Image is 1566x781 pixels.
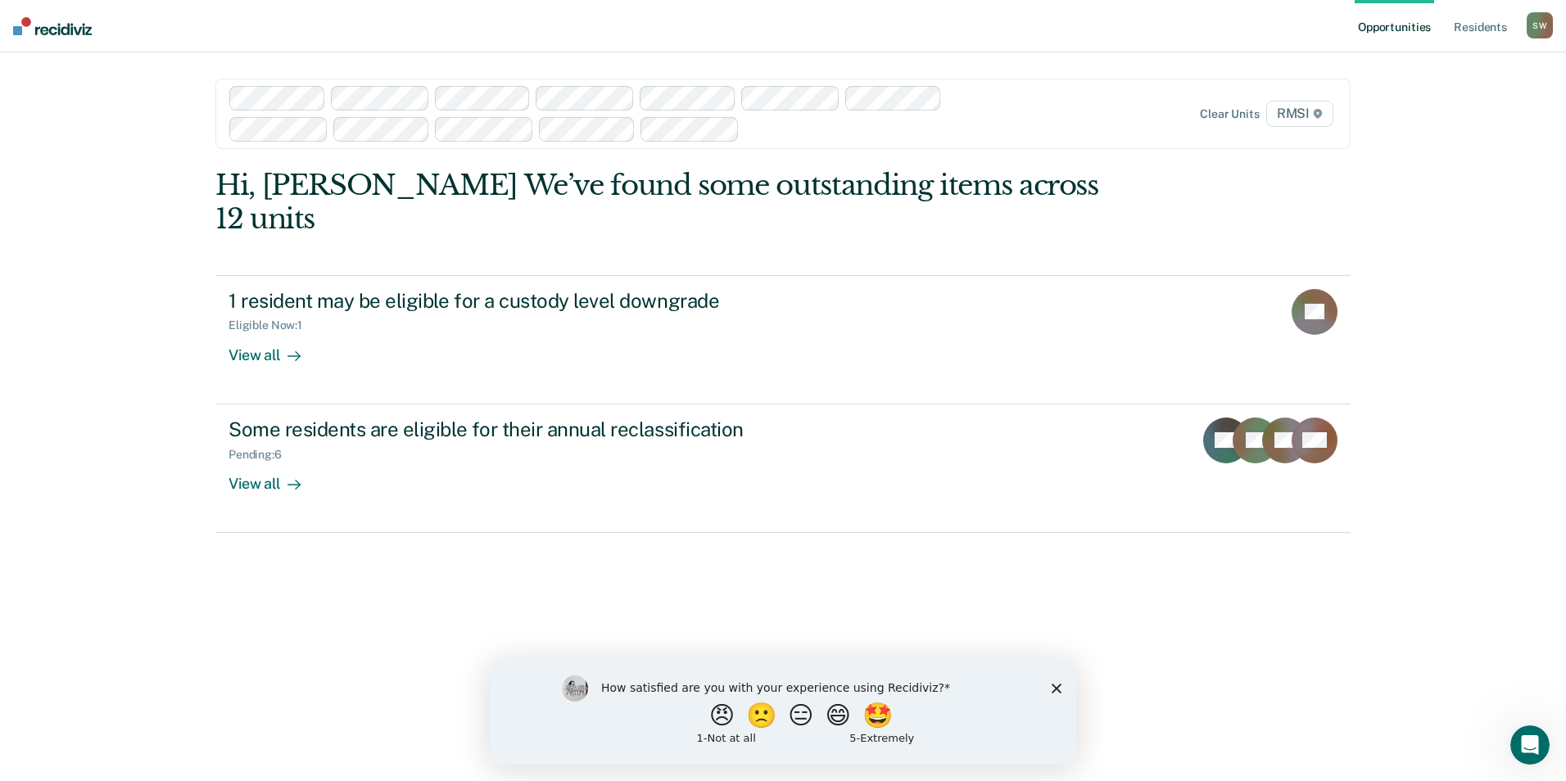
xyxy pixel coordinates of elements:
div: Eligible Now : 1 [229,318,315,332]
div: View all [229,461,320,493]
div: Clear units [1200,107,1260,121]
div: Pending : 6 [229,448,295,462]
div: 1 resident may be eligible for a custody level downgrade [229,289,803,313]
iframe: Intercom live chat [1510,725,1550,765]
div: View all [229,332,320,364]
div: Hi, [PERSON_NAME] We’ve found some outstanding items across 12 units [215,169,1124,236]
button: SW [1527,12,1553,38]
img: Recidiviz [13,17,92,35]
a: Some residents are eligible for their annual reclassificationPending:6View all [215,404,1351,533]
iframe: Survey by Kim from Recidiviz [490,659,1076,765]
a: 1 resident may be eligible for a custody level downgradeEligible Now:1View all [215,275,1351,404]
span: RMSI [1266,101,1333,127]
div: Some residents are eligible for their annual reclassification [229,418,803,441]
div: S W [1527,12,1553,38]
